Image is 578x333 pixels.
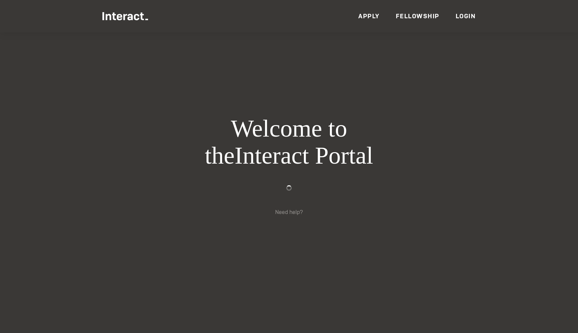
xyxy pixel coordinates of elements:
a: Login [456,12,476,20]
h1: Welcome to the [159,115,419,169]
a: Fellowship [396,12,439,20]
span: Interact Portal [235,142,373,169]
img: Interact Logo [102,12,148,20]
a: Need help? [275,209,303,216]
a: Apply [358,12,380,20]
